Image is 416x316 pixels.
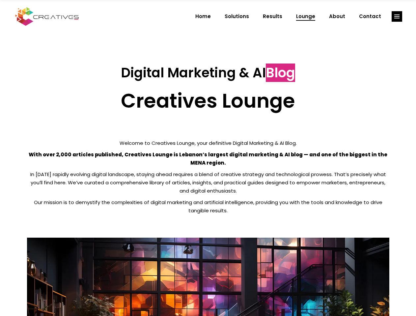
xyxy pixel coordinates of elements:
p: Welcome to Creatives Lounge, your definitive Digital Marketing & AI Blog. [27,139,389,147]
a: Home [188,8,218,25]
a: link [392,11,402,22]
span: Blog [266,64,295,82]
img: Creatives [14,6,80,27]
h2: Creatives Lounge [27,89,389,113]
span: Results [263,8,282,25]
p: Our mission is to demystify the complexities of digital marketing and artificial intelligence, pr... [27,198,389,215]
span: Home [195,8,211,25]
h3: Digital Marketing & AI [27,65,389,81]
a: Contact [352,8,388,25]
a: Results [256,8,289,25]
a: Solutions [218,8,256,25]
span: Lounge [296,8,315,25]
span: About [329,8,345,25]
span: Solutions [225,8,249,25]
strong: With over 2,000 articles published, Creatives Lounge is Lebanon’s largest digital marketing & AI ... [29,151,387,166]
p: In [DATE] rapidly evolving digital landscape, staying ahead requires a blend of creative strategy... [27,170,389,195]
span: Contact [359,8,381,25]
a: About [322,8,352,25]
a: Lounge [289,8,322,25]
